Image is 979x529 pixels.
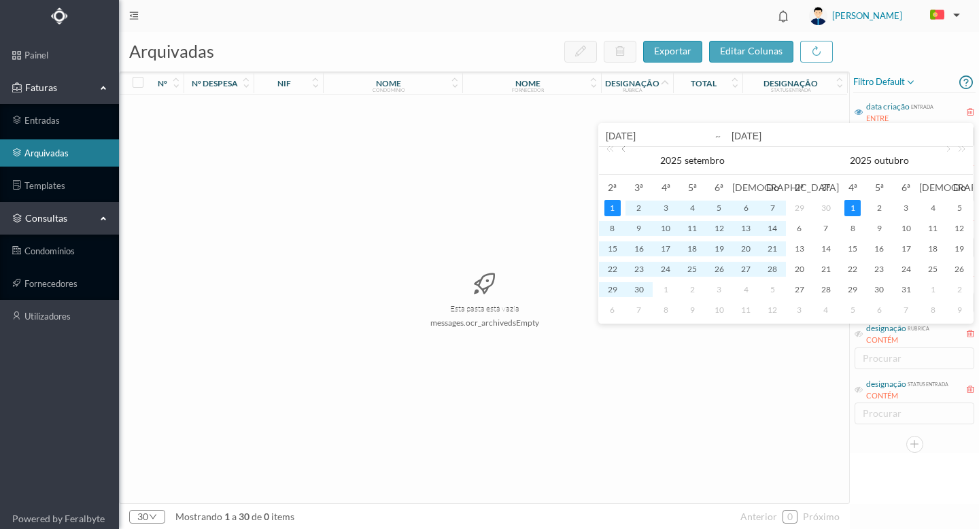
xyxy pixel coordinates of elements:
div: 2 [871,200,887,216]
div: data criação [866,101,910,113]
div: 8 [604,220,621,237]
a: outubro [873,147,910,174]
div: total [691,78,717,88]
span: consultas [25,211,93,225]
div: 10 [898,220,914,237]
div: 5 [951,200,967,216]
div: nome [376,78,401,88]
div: 24 [657,261,674,277]
td: 12 de setembro de 2025 [706,218,732,239]
div: 4 [818,302,834,318]
th: Ter [812,177,839,198]
div: 14 [818,241,834,257]
span: [DEMOGRAPHIC_DATA] [732,182,759,194]
a: Mês seguinte (PageDown) [941,147,953,174]
div: 28 [818,281,834,298]
div: 30 [137,507,148,527]
td: 9 de novembro de 2025 [946,300,973,320]
td: 16 de setembro de 2025 [625,239,652,259]
div: 13 [738,220,754,237]
div: 18 [925,241,941,257]
i: icon: question-circle-o [959,71,973,92]
td: 2 de outubro de 2025 [866,198,893,218]
td: 6 de outubro de 2025 [599,300,625,320]
td: 8 de outubro de 2025 [840,218,866,239]
div: 17 [657,241,674,257]
img: user_titan3.af2715ee.jpg [809,7,827,25]
td: 4 de setembro de 2025 [679,198,706,218]
td: 30 de setembro de 2025 [625,279,652,300]
div: 4 [925,200,941,216]
input: Data inicial [606,128,779,144]
div: 5 [764,281,780,298]
div: 3 [898,200,914,216]
div: 11 [684,220,700,237]
td: 8 de setembro de 2025 [599,218,625,239]
div: 9 [631,220,647,237]
i: icon: down [148,513,157,521]
td: 9 de outubro de 2025 [679,300,706,320]
td: 5 de setembro de 2025 [706,198,732,218]
th: Qua [840,177,866,198]
td: 11 de outubro de 2025 [732,300,759,320]
div: 11 [925,220,941,237]
div: 22 [844,261,861,277]
td: 30 de outubro de 2025 [866,279,893,300]
td: 5 de outubro de 2025 [759,279,786,300]
div: 12 [764,302,780,318]
div: 30 [818,200,834,216]
div: nif [277,78,291,88]
span: Faturas [22,81,97,95]
div: 22 [604,261,621,277]
div: 3 [711,281,727,298]
div: status entrada [771,87,811,92]
div: 9 [951,302,967,318]
span: Do [946,182,973,194]
th: Seg [599,177,625,198]
div: ENTRE [866,113,933,124]
td: 14 de setembro de 2025 [759,218,786,239]
td: 24 de setembro de 2025 [653,259,679,279]
span: mostrando [175,511,222,522]
div: 23 [871,261,887,277]
td: 1 de outubro de 2025 [840,198,866,218]
div: 16 [631,241,647,257]
td: 30 de setembro de 2025 [812,198,839,218]
div: designação [866,378,906,390]
div: 3 [791,302,808,318]
td: 16 de outubro de 2025 [866,239,893,259]
div: 13 [791,241,808,257]
td: 15 de setembro de 2025 [599,239,625,259]
span: 3ª [625,182,652,194]
td: 10 de outubro de 2025 [706,300,732,320]
div: 25 [684,261,700,277]
div: 9 [684,302,700,318]
td: 27 de outubro de 2025 [786,279,812,300]
div: 1 [604,200,621,216]
div: 21 [764,241,780,257]
td: 29 de setembro de 2025 [599,279,625,300]
a: 2025 [848,147,873,174]
td: 3 de outubro de 2025 [893,198,919,218]
span: 4ª [840,182,866,194]
i: icon: menu-fold [129,11,139,20]
div: designação [763,78,818,88]
div: 20 [791,261,808,277]
td: 6 de outubro de 2025 [786,218,812,239]
td: 8 de outubro de 2025 [653,300,679,320]
span: exportar [654,45,691,56]
td: 4 de novembro de 2025 [812,300,839,320]
input: Data final [732,128,966,144]
td: 7 de novembro de 2025 [893,300,919,320]
span: 2ª [599,182,625,194]
td: 7 de outubro de 2025 [625,300,652,320]
td: 1 de outubro de 2025 [653,279,679,300]
div: 7 [818,220,834,237]
span: anterior [740,511,777,522]
div: 30 [871,281,887,298]
div: 1 [925,281,941,298]
div: 20 [738,241,754,257]
td: 6 de novembro de 2025 [866,300,893,320]
div: 16 [871,241,887,257]
div: 5 [844,302,861,318]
